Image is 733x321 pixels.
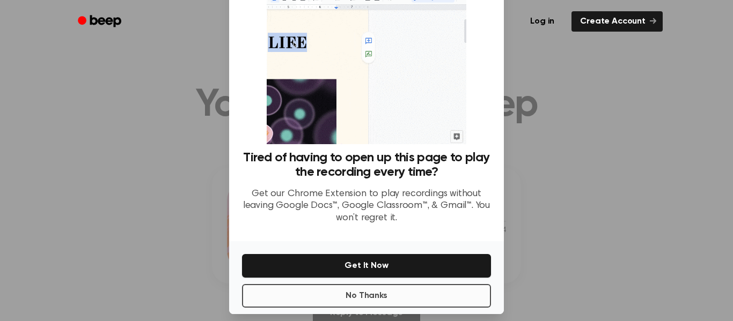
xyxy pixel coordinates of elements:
[571,11,663,32] a: Create Account
[70,11,131,32] a: Beep
[242,151,491,180] h3: Tired of having to open up this page to play the recording every time?
[242,254,491,278] button: Get It Now
[242,188,491,225] p: Get our Chrome Extension to play recordings without leaving Google Docs™, Google Classroom™, & Gm...
[519,9,565,34] a: Log in
[242,284,491,308] button: No Thanks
